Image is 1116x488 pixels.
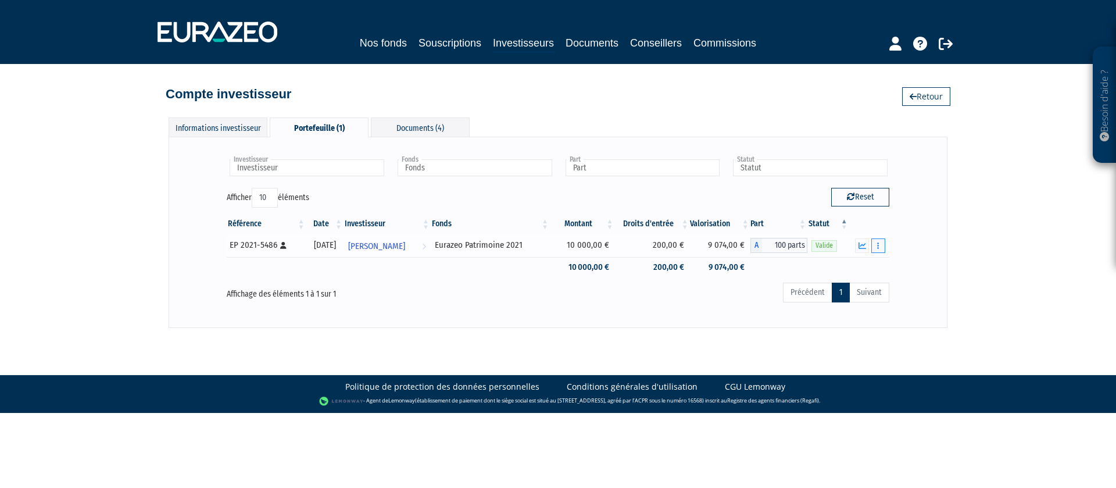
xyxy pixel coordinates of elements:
a: Nos fonds [360,35,407,51]
th: Part: activer pour trier la colonne par ordre croissant [750,214,807,234]
th: Fonds: activer pour trier la colonne par ordre croissant [431,214,550,234]
div: Affichage des éléments 1 à 1 sur 1 [227,282,493,300]
a: Registre des agents financiers (Regafi) [727,397,819,404]
div: [DATE] [310,239,340,251]
div: A - Eurazeo Patrimoine 2021 [750,238,807,253]
a: Retour [902,87,950,106]
label: Afficher éléments [227,188,309,208]
td: 9 074,00 € [690,234,750,257]
span: Valide [811,240,837,251]
th: Montant: activer pour trier la colonne par ordre croissant [550,214,615,234]
a: Lemonway [388,397,415,404]
th: Investisseur: activer pour trier la colonne par ordre croissant [344,214,431,234]
a: Conseillers [630,35,682,51]
th: Statut : activer pour trier la colonne par ordre d&eacute;croissant [807,214,849,234]
th: Droits d'entrée: activer pour trier la colonne par ordre croissant [615,214,690,234]
div: Portefeuille (1) [270,117,369,137]
th: Valorisation: activer pour trier la colonne par ordre croissant [690,214,750,234]
a: Commissions [693,35,756,51]
td: 200,00 € [615,234,690,257]
a: Documents [566,35,618,51]
td: 200,00 € [615,257,690,277]
i: [Français] Personne physique [280,242,287,249]
a: CGU Lemonway [725,381,785,393]
td: 10 000,00 € [550,234,615,257]
div: Eurazeo Patrimoine 2021 [435,239,546,251]
span: A [750,238,762,253]
i: Voir l'investisseur [422,236,426,257]
th: Référence : activer pour trier la colonne par ordre croissant [227,214,306,234]
div: Informations investisseur [169,117,267,137]
a: Souscriptions [419,35,481,51]
td: 9 074,00 € [690,257,750,277]
button: Reset [831,188,889,206]
div: Documents (4) [371,117,470,137]
a: [PERSON_NAME] [344,234,431,257]
h4: Compte investisseur [166,87,291,101]
a: Conditions générales d'utilisation [567,381,697,393]
span: [PERSON_NAME] [348,236,405,257]
td: 10 000,00 € [550,257,615,277]
div: EP 2021-5486 [230,239,302,251]
a: Investisseurs [493,35,554,53]
span: 100 parts [762,238,807,253]
img: logo-lemonway.png [319,396,364,407]
select: Afficheréléments [252,188,278,208]
div: - Agent de (établissement de paiement dont le siège social est situé au [STREET_ADDRESS], agréé p... [12,396,1104,407]
img: 1732889491-logotype_eurazeo_blanc_rvb.png [158,22,277,42]
a: 1 [832,283,850,302]
p: Besoin d'aide ? [1098,53,1111,158]
a: Politique de protection des données personnelles [345,381,539,393]
th: Date: activer pour trier la colonne par ordre croissant [306,214,344,234]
